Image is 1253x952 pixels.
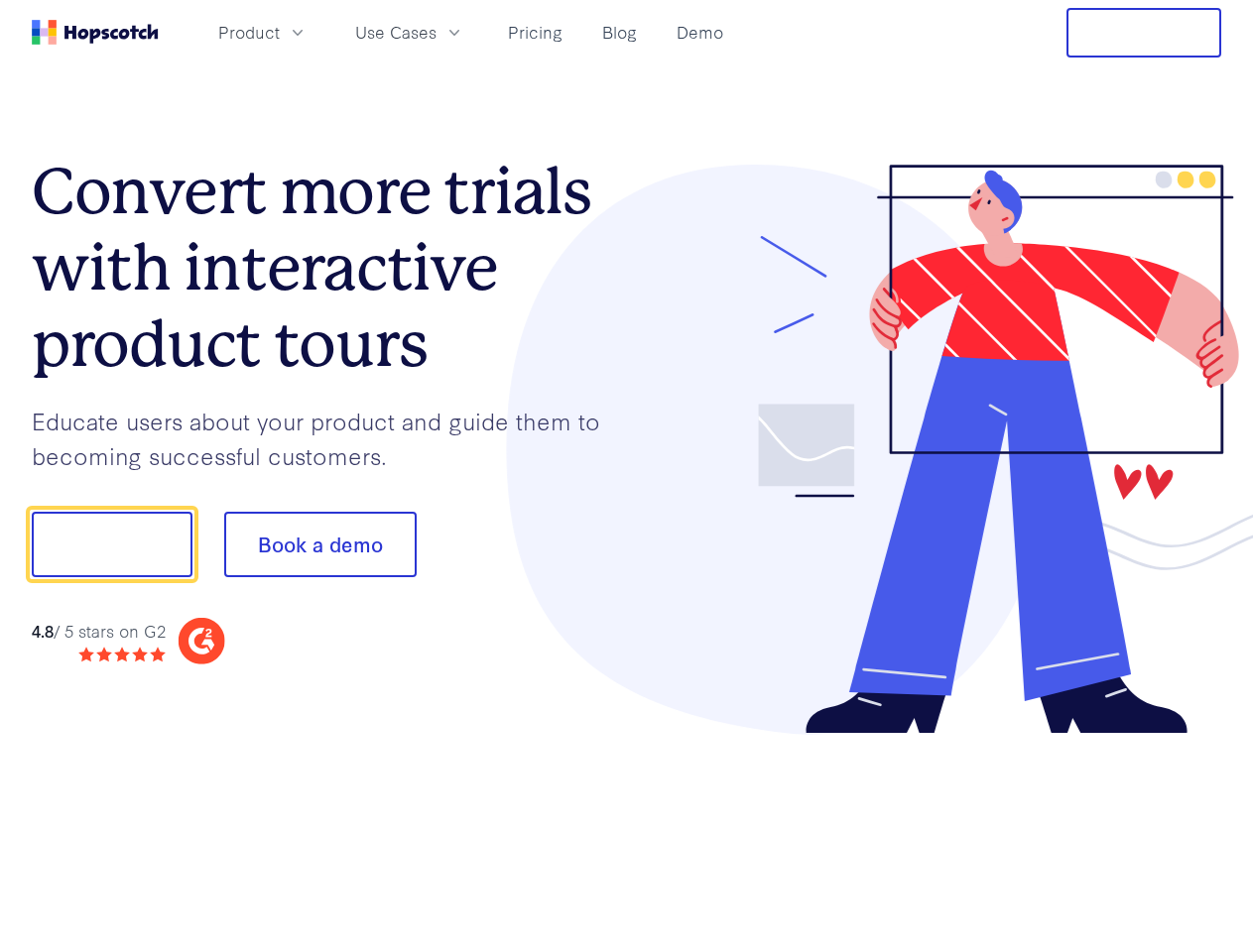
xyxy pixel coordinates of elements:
span: Use Cases [355,20,437,45]
span: Product [218,20,280,45]
p: Educate users about your product and guide them to becoming successful customers. [32,404,627,472]
button: Free Trial [1066,8,1221,58]
strong: 4.8 [32,619,54,642]
button: Use Cases [343,16,476,49]
button: Book a demo [224,512,417,577]
button: Show me! [32,512,192,577]
a: Demo [669,16,731,49]
button: Product [206,16,319,49]
h1: Convert more trials with interactive product tours [32,154,627,382]
a: Blog [594,16,645,49]
div: / 5 stars on G2 [32,619,166,644]
a: Home [32,20,159,45]
a: Pricing [500,16,570,49]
